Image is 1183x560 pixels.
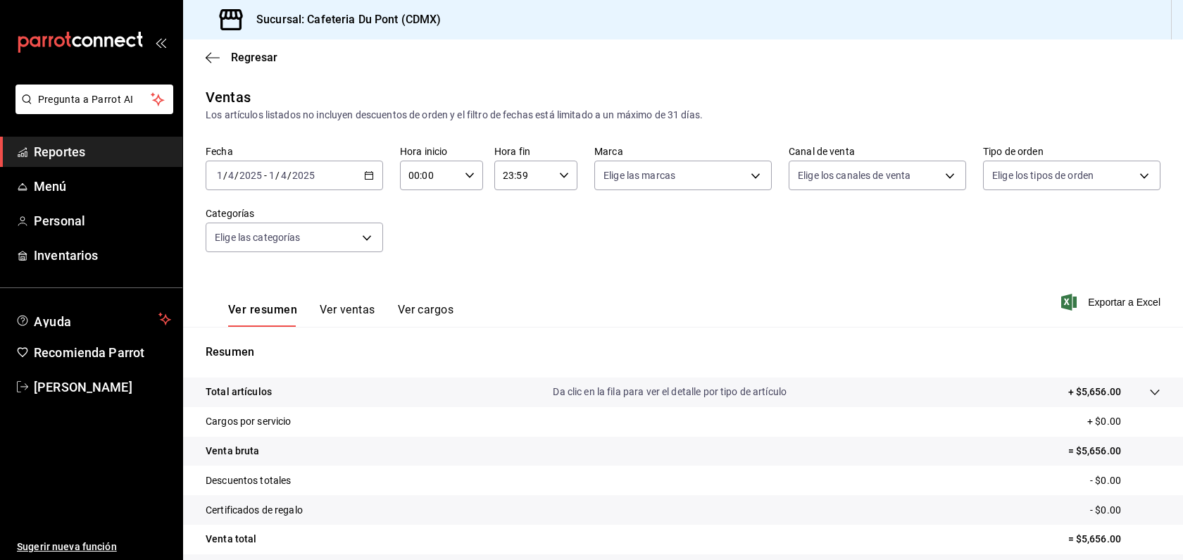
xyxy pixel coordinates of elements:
label: Hora inicio [400,147,483,156]
span: - [264,170,267,181]
div: Los artículos listados no incluyen descuentos de orden y el filtro de fechas está limitado a un m... [206,108,1160,123]
p: - $0.00 [1090,503,1160,518]
p: = $5,656.00 [1068,444,1160,459]
p: Descuentos totales [206,473,291,488]
span: Elige los tipos de orden [992,168,1094,182]
h3: Sucursal: Cafeteria Du Pont (CDMX) [245,11,441,28]
span: Recomienda Parrot [34,343,171,362]
span: Elige las marcas [603,168,675,182]
button: Pregunta a Parrot AI [15,85,173,114]
a: Pregunta a Parrot AI [10,102,173,117]
p: Certificados de regalo [206,503,303,518]
button: Ver resumen [228,303,297,327]
button: Regresar [206,51,277,64]
p: + $0.00 [1087,414,1160,429]
p: Da clic en la fila para ver el detalle por tipo de artículo [553,385,787,399]
p: Resumen [206,344,1160,361]
label: Tipo de orden [983,147,1160,156]
p: Venta total [206,532,256,547]
p: Cargos por servicio [206,414,292,429]
span: Elige los canales de venta [798,168,910,182]
p: + $5,656.00 [1068,385,1121,399]
div: navigation tabs [228,303,453,327]
input: -- [268,170,275,181]
p: Venta bruta [206,444,259,459]
span: Sugerir nueva función [17,540,171,554]
label: Fecha [206,147,383,156]
label: Hora fin [494,147,577,156]
button: Ver cargos [398,303,454,327]
span: Pregunta a Parrot AI [38,92,151,107]
span: Ayuda [34,311,153,328]
p: = $5,656.00 [1068,532,1160,547]
span: Menú [34,177,171,196]
p: Total artículos [206,385,272,399]
span: / [287,170,292,181]
input: ---- [292,170,315,181]
input: -- [216,170,223,181]
input: -- [280,170,287,181]
div: Ventas [206,87,251,108]
span: / [234,170,239,181]
span: / [223,170,227,181]
span: / [275,170,280,181]
span: Personal [34,211,171,230]
button: Ver ventas [320,303,375,327]
button: Exportar a Excel [1064,294,1160,311]
span: Inventarios [34,246,171,265]
label: Marca [594,147,772,156]
span: Elige las categorías [215,230,301,244]
label: Canal de venta [789,147,966,156]
span: [PERSON_NAME] [34,378,171,397]
span: Reportes [34,142,171,161]
p: - $0.00 [1090,473,1160,488]
label: Categorías [206,209,383,218]
span: Regresar [231,51,277,64]
input: -- [227,170,234,181]
button: open_drawer_menu [155,37,166,48]
input: ---- [239,170,263,181]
